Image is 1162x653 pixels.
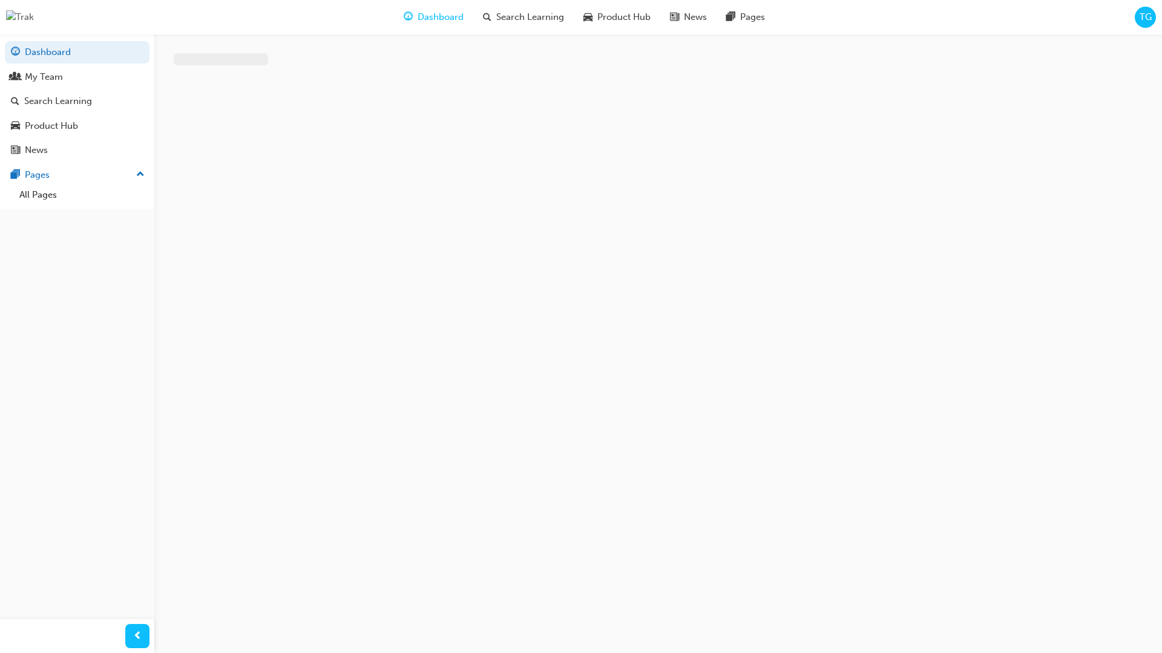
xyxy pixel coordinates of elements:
a: Dashboard [5,41,149,63]
a: car-iconProduct Hub [574,5,660,30]
span: news-icon [11,145,20,156]
span: car-icon [11,121,20,132]
span: TG [1140,10,1152,24]
span: pages-icon [726,10,735,25]
button: TG [1135,7,1156,28]
span: guage-icon [404,10,413,25]
div: Pages [25,168,50,182]
img: Trak [6,10,34,24]
span: News [684,10,707,24]
a: news-iconNews [660,5,717,30]
span: Search Learning [496,10,564,24]
span: search-icon [483,10,491,25]
span: search-icon [11,96,19,107]
div: Search Learning [24,94,92,108]
span: Pages [740,10,765,24]
a: pages-iconPages [717,5,775,30]
a: search-iconSearch Learning [473,5,574,30]
span: up-icon [136,167,145,183]
div: My Team [25,70,63,84]
span: people-icon [11,72,20,83]
span: pages-icon [11,170,20,181]
span: guage-icon [11,47,20,58]
a: guage-iconDashboard [394,5,473,30]
div: Product Hub [25,119,78,133]
span: news-icon [670,10,679,25]
button: DashboardMy TeamSearch LearningProduct HubNews [5,39,149,164]
button: Pages [5,164,149,186]
span: prev-icon [133,629,142,644]
span: Dashboard [418,10,464,24]
a: Search Learning [5,90,149,112]
div: News [25,143,48,157]
span: car-icon [583,10,592,25]
a: My Team [5,66,149,88]
span: Product Hub [597,10,651,24]
a: All Pages [15,186,149,204]
a: Product Hub [5,115,149,137]
a: News [5,139,149,161]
